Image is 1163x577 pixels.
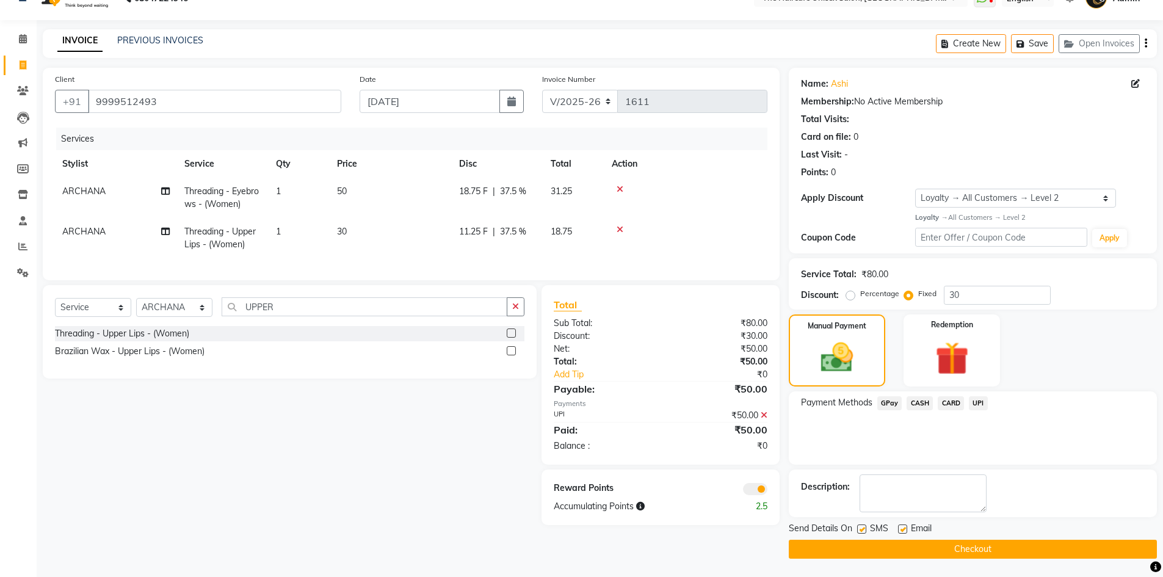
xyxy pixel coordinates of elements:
[925,338,979,379] img: _gift.svg
[915,212,1145,223] div: All Customers → Level 2
[545,440,661,452] div: Balance :
[801,268,857,281] div: Service Total:
[936,34,1006,53] button: Create New
[55,327,189,340] div: Threading - Upper Lips - (Women)
[801,289,839,302] div: Discount:
[808,321,866,332] label: Manual Payment
[680,368,777,381] div: ₹0
[661,317,777,330] div: ₹80.00
[330,150,452,178] th: Price
[500,225,526,238] span: 37.5 %
[55,150,177,178] th: Stylist
[55,90,89,113] button: +91
[545,330,661,343] div: Discount:
[719,500,777,513] div: 2.5
[551,186,572,197] span: 31.25
[62,186,106,197] span: ARCHANA
[907,396,933,410] span: CASH
[493,225,495,238] span: |
[831,166,836,179] div: 0
[542,74,595,85] label: Invoice Number
[545,500,718,513] div: Accumulating Points
[801,481,850,493] div: Description:
[801,113,849,126] div: Total Visits:
[452,150,543,178] th: Disc
[661,343,777,355] div: ₹50.00
[276,226,281,237] span: 1
[811,339,863,376] img: _cash.svg
[918,288,937,299] label: Fixed
[915,213,947,222] strong: Loyalty →
[801,192,916,205] div: Apply Discount
[877,396,902,410] span: GPay
[870,522,888,537] span: SMS
[222,297,507,316] input: Search or Scan
[55,345,205,358] div: Brazilian Wax - Upper Lips - (Women)
[459,185,488,198] span: 18.75 F
[184,186,259,209] span: Threading - Eyebrows - (Women)
[801,231,916,244] div: Coupon Code
[551,226,572,237] span: 18.75
[554,399,767,409] div: Payments
[360,74,376,85] label: Date
[1092,229,1127,247] button: Apply
[337,226,347,237] span: 30
[801,95,854,108] div: Membership:
[661,423,777,437] div: ₹50.00
[969,396,988,410] span: UPI
[801,95,1145,108] div: No Active Membership
[801,131,851,143] div: Card on file:
[853,131,858,143] div: 0
[1059,34,1140,53] button: Open Invoices
[337,186,347,197] span: 50
[545,423,661,437] div: Paid:
[459,225,488,238] span: 11.25 F
[56,128,777,150] div: Services
[545,368,679,381] a: Add Tip
[661,355,777,368] div: ₹50.00
[831,78,848,90] a: Ashi
[177,150,269,178] th: Service
[62,226,106,237] span: ARCHANA
[545,343,661,355] div: Net:
[801,166,828,179] div: Points:
[844,148,848,161] div: -
[88,90,341,113] input: Search by Name/Mobile/Email/Code
[915,228,1087,247] input: Enter Offer / Coupon Code
[661,382,777,396] div: ₹50.00
[661,440,777,452] div: ₹0
[276,186,281,197] span: 1
[269,150,330,178] th: Qty
[801,148,842,161] div: Last Visit:
[931,319,973,330] label: Redemption
[545,317,661,330] div: Sub Total:
[801,396,872,409] span: Payment Methods
[57,30,103,52] a: INVOICE
[604,150,767,178] th: Action
[545,382,661,396] div: Payable:
[911,522,932,537] span: Email
[661,330,777,343] div: ₹30.00
[1011,34,1054,53] button: Save
[545,482,661,495] div: Reward Points
[543,150,604,178] th: Total
[789,540,1157,559] button: Checkout
[55,74,74,85] label: Client
[861,268,888,281] div: ₹80.00
[184,226,256,250] span: Threading - Upper Lips - (Women)
[545,409,661,422] div: UPI
[860,288,899,299] label: Percentage
[661,409,777,422] div: ₹50.00
[554,299,582,311] span: Total
[801,78,828,90] div: Name:
[789,522,852,537] span: Send Details On
[500,185,526,198] span: 37.5 %
[493,185,495,198] span: |
[117,35,203,46] a: PREVIOUS INVOICES
[938,396,964,410] span: CARD
[545,355,661,368] div: Total:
